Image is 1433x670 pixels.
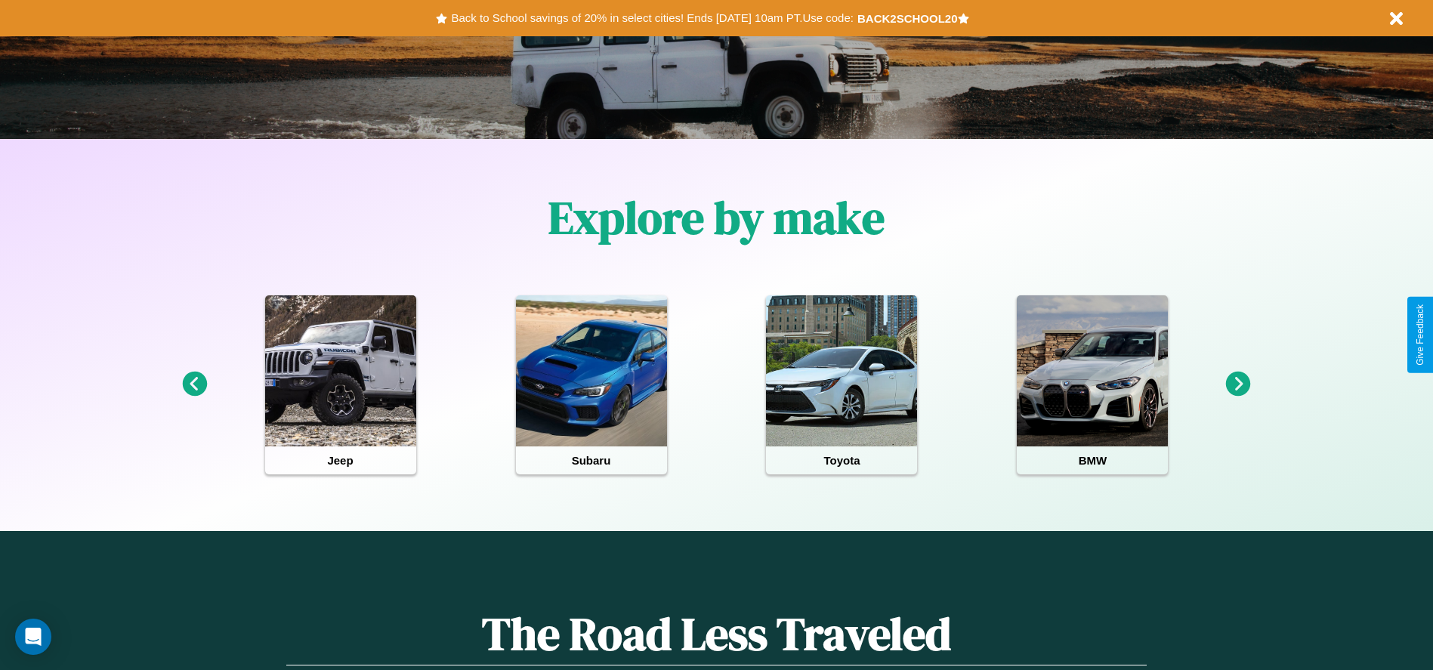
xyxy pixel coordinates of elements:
div: Open Intercom Messenger [15,619,51,655]
button: Back to School savings of 20% in select cities! Ends [DATE] 10am PT.Use code: [447,8,857,29]
h1: The Road Less Traveled [286,603,1146,665]
b: BACK2SCHOOL20 [857,12,958,25]
h4: Jeep [265,446,416,474]
div: Give Feedback [1415,304,1425,366]
h4: Subaru [516,446,667,474]
h4: BMW [1017,446,1168,474]
h1: Explore by make [548,187,885,249]
h4: Toyota [766,446,917,474]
